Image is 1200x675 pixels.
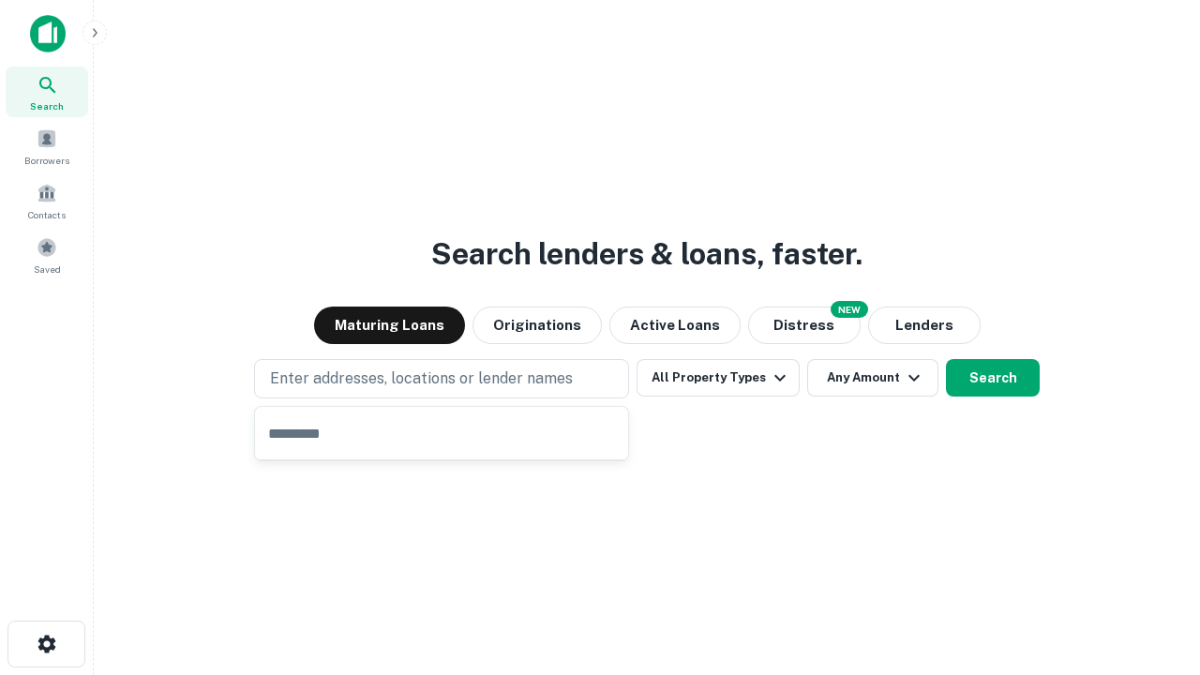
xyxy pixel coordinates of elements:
button: Enter addresses, locations or lender names [254,359,629,398]
a: Contacts [6,175,88,226]
a: Borrowers [6,121,88,172]
button: Originations [472,307,602,344]
div: NEW [831,301,868,318]
a: Search [6,67,88,117]
button: Search [946,359,1040,397]
button: Lenders [868,307,981,344]
span: Borrowers [24,153,69,168]
button: Active Loans [609,307,741,344]
img: capitalize-icon.png [30,15,66,52]
iframe: Chat Widget [1106,525,1200,615]
span: Contacts [28,207,66,222]
button: All Property Types [637,359,800,397]
a: Saved [6,230,88,280]
h3: Search lenders & loans, faster. [431,232,862,277]
button: Search distressed loans with lien and other non-mortgage details. [748,307,861,344]
span: Search [30,98,64,113]
span: Saved [34,262,61,277]
button: Maturing Loans [314,307,465,344]
button: Any Amount [807,359,938,397]
p: Enter addresses, locations or lender names [270,367,573,390]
